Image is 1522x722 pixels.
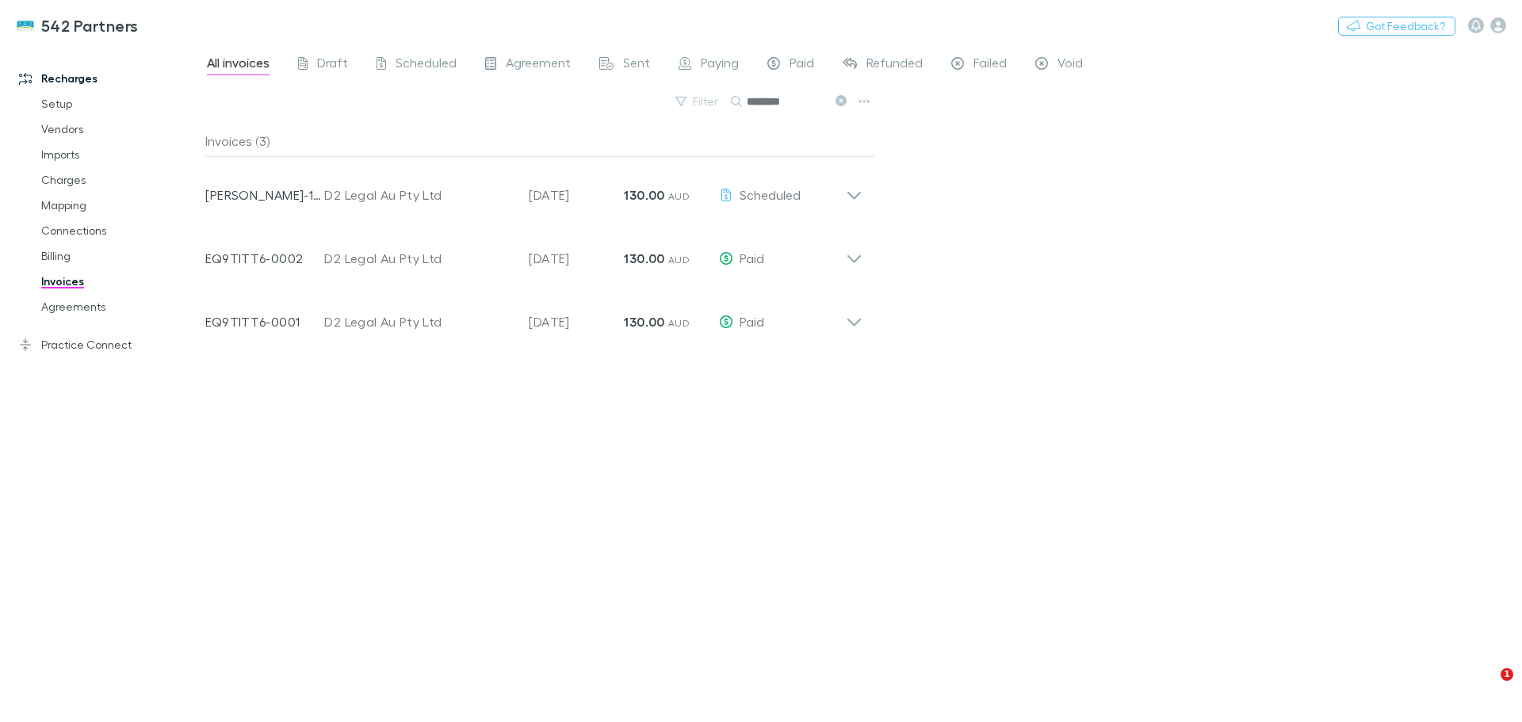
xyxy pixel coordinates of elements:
a: Recharges [3,66,214,91]
iframe: Intercom live chat [1468,668,1506,706]
span: Scheduled [740,187,801,202]
p: [DATE] [529,312,624,331]
span: Scheduled [396,55,457,75]
p: [DATE] [529,249,624,268]
span: Sent [623,55,650,75]
p: [PERSON_NAME]-1890 [205,185,324,204]
p: EQ9TITT6-0001 [205,312,324,331]
span: AUD [668,254,690,265]
span: 1 [1501,668,1513,681]
strong: 130.00 [624,187,664,203]
img: 542 Partners's Logo [16,16,35,35]
a: 542 Partners [6,6,148,44]
span: AUD [668,317,690,329]
strong: 130.00 [624,314,664,330]
button: Got Feedback? [1338,17,1455,36]
div: D2 Legal Au Pty Ltd [324,312,513,331]
span: Failed [973,55,1007,75]
div: D2 Legal Au Pty Ltd [324,249,513,268]
a: Invoices [25,269,214,294]
span: Refunded [866,55,923,75]
span: Paid [740,250,764,265]
span: Draft [317,55,348,75]
span: Agreement [506,55,571,75]
span: AUD [668,190,690,202]
p: [DATE] [529,185,624,204]
a: Billing [25,243,214,269]
a: Charges [25,167,214,193]
span: Paying [701,55,739,75]
span: Void [1057,55,1083,75]
div: D2 Legal Au Pty Ltd [324,185,513,204]
h3: 542 Partners [41,16,139,35]
div: EQ9TITT6-0001D2 Legal Au Pty Ltd[DATE]130.00 AUDPaid [193,284,875,347]
span: Paid [790,55,814,75]
button: Filter [667,92,728,111]
span: All invoices [207,55,270,75]
span: Paid [740,314,764,329]
strong: 130.00 [624,250,664,266]
div: [PERSON_NAME]-1890D2 Legal Au Pty Ltd[DATE]130.00 AUDScheduled [193,157,875,220]
a: Imports [25,142,214,167]
a: Connections [25,218,214,243]
div: EQ9TITT6-0002D2 Legal Au Pty Ltd[DATE]130.00 AUDPaid [193,220,875,284]
a: Mapping [25,193,214,218]
a: Setup [25,91,214,117]
a: Agreements [25,294,214,319]
a: Practice Connect [3,332,214,357]
p: EQ9TITT6-0002 [205,249,324,268]
a: Vendors [25,117,214,142]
